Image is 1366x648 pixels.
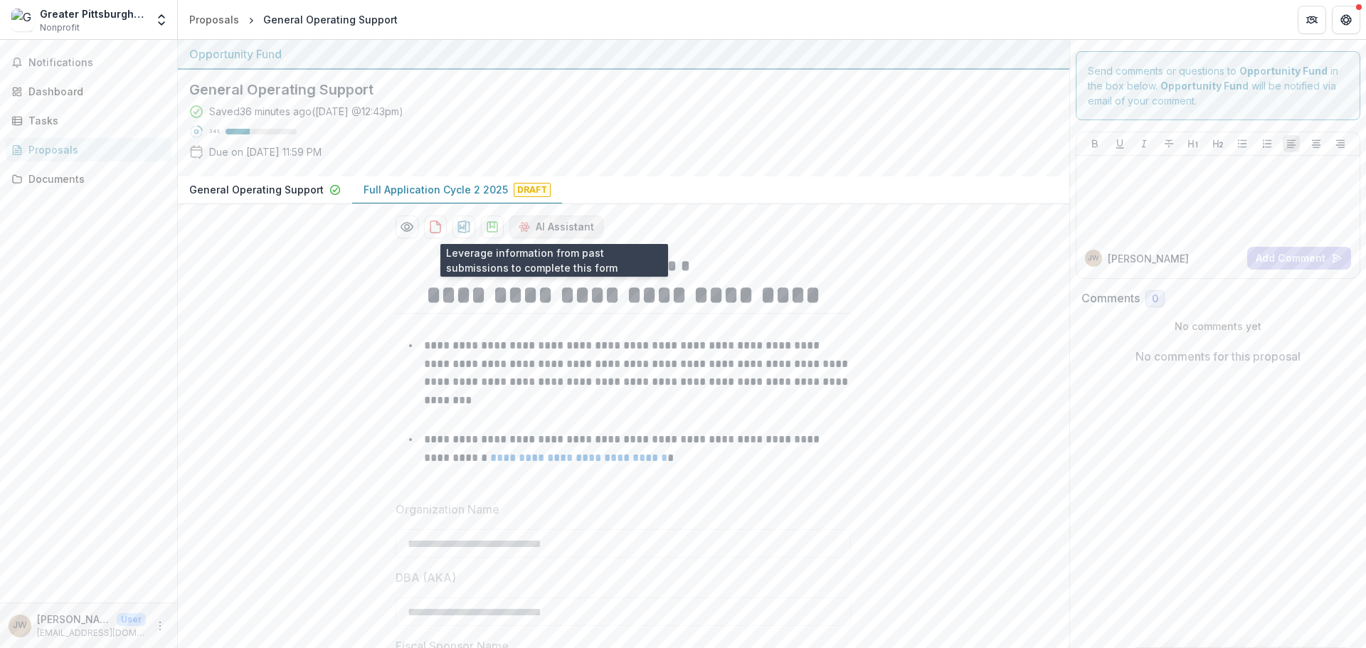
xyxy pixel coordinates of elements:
div: Opportunity Fund [189,46,1058,63]
div: Greater Pittsburgh Arts Council [40,6,146,21]
div: John Watt [1088,255,1099,262]
button: Bullet List [1234,135,1251,152]
button: download-proposal [452,216,475,238]
strong: Opportunity Fund [1160,80,1249,92]
p: Full Application Cycle 2 2025 [364,182,508,197]
span: Nonprofit [40,21,80,34]
nav: breadcrumb [184,9,403,30]
button: Preview 1ec5ee13-e75b-44dc-9539-261ad06e738a-1.pdf [396,216,418,238]
button: Align Left [1283,135,1300,152]
button: Align Center [1308,135,1325,152]
div: Documents [28,171,160,186]
button: Open entity switcher [152,6,171,34]
button: download-proposal [481,216,504,238]
button: Italicize [1135,135,1153,152]
p: Organization Name [396,501,499,518]
a: Documents [6,167,171,191]
button: download-proposal [424,216,447,238]
p: No comments yet [1081,319,1355,334]
span: Notifications [28,57,166,69]
button: Notifications [6,51,171,74]
span: Draft [514,183,551,197]
button: Partners [1298,6,1326,34]
div: Send comments or questions to in the box below. will be notified via email of your comment. [1076,51,1361,120]
button: Strike [1160,135,1177,152]
button: Add Comment [1247,247,1351,270]
button: Ordered List [1259,135,1276,152]
p: General Operating Support [189,182,324,197]
p: [PERSON_NAME] [37,612,111,627]
span: 0 [1152,293,1158,305]
div: Dashboard [28,84,160,99]
button: Heading 2 [1209,135,1227,152]
button: Heading 1 [1185,135,1202,152]
p: Due on [DATE] 11:59 PM [209,144,322,159]
button: AI Assistant [509,216,603,238]
div: Saved 36 minutes ago ( [DATE] @ 12:43pm ) [209,104,403,119]
button: Get Help [1332,6,1360,34]
div: Proposals [28,142,160,157]
button: More [152,617,169,634]
p: [EMAIL_ADDRESS][DOMAIN_NAME] [37,627,146,639]
a: Proposals [6,138,171,161]
p: User [117,613,146,626]
div: General Operating Support [263,12,398,27]
div: John Watt [13,621,27,630]
button: Bold [1086,135,1103,152]
a: Tasks [6,109,171,132]
p: No comments for this proposal [1135,348,1301,365]
button: Underline [1111,135,1128,152]
div: Proposals [189,12,239,27]
p: DBA (AKA) [396,569,456,586]
button: Align Right [1332,135,1349,152]
h2: Comments [1081,292,1140,305]
h2: General Operating Support [189,81,1035,98]
strong: Opportunity Fund [1239,65,1328,77]
a: Proposals [184,9,245,30]
a: Dashboard [6,80,171,103]
p: [PERSON_NAME] [1108,251,1189,266]
img: Greater Pittsburgh Arts Council [11,9,34,31]
p: 34 % [209,127,220,137]
div: Tasks [28,113,160,128]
